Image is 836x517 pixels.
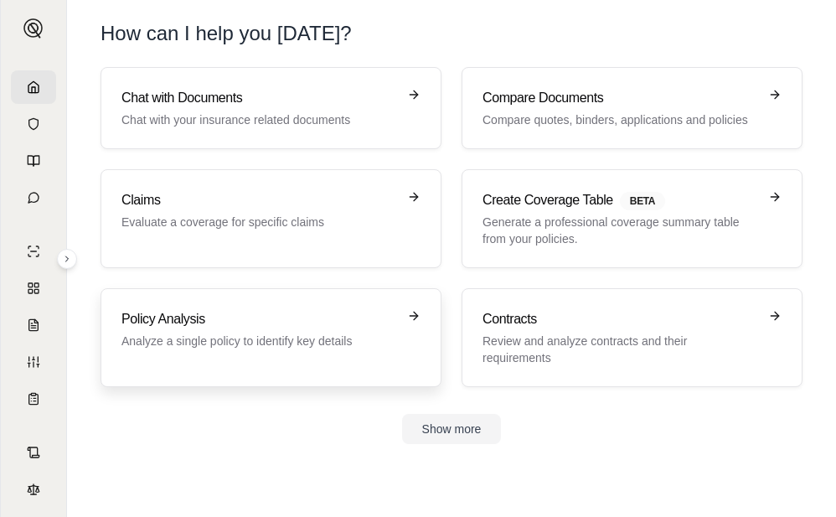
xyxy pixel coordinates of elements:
[11,473,56,506] a: Legal Search Engine
[11,70,56,104] a: Home
[101,169,441,268] a: ClaimsEvaluate a coverage for specific claims
[462,288,802,387] a: ContractsReview and analyze contracts and their requirements
[121,333,397,349] p: Analyze a single policy to identify key details
[11,144,56,178] a: Prompt Library
[121,111,397,128] p: Chat with your insurance related documents
[483,111,758,128] p: Compare quotes, binders, applications and policies
[11,308,56,342] a: Claim Coverage
[11,107,56,141] a: Documents Vault
[121,214,397,230] p: Evaluate a coverage for specific claims
[483,190,758,210] h3: Create Coverage Table
[11,271,56,305] a: Policy Comparisons
[121,88,397,108] h3: Chat with Documents
[23,18,44,39] img: Expand sidebar
[11,436,56,469] a: Contract Analysis
[483,333,758,366] p: Review and analyze contracts and their requirements
[483,88,758,108] h3: Compare Documents
[620,192,665,210] span: BETA
[11,382,56,416] a: Coverage Table
[121,309,397,329] h3: Policy Analysis
[101,20,802,47] h1: How can I help you [DATE]?
[101,67,441,149] a: Chat with DocumentsChat with your insurance related documents
[483,309,758,329] h3: Contracts
[121,190,397,210] h3: Claims
[402,414,502,444] button: Show more
[462,169,802,268] a: Create Coverage TableBETAGenerate a professional coverage summary table from your policies.
[11,345,56,379] a: Custom Report
[11,235,56,268] a: Single Policy
[101,288,441,387] a: Policy AnalysisAnalyze a single policy to identify key details
[17,12,50,45] button: Expand sidebar
[483,214,758,247] p: Generate a professional coverage summary table from your policies.
[11,181,56,215] a: Chat
[57,249,77,269] button: Expand sidebar
[462,67,802,149] a: Compare DocumentsCompare quotes, binders, applications and policies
